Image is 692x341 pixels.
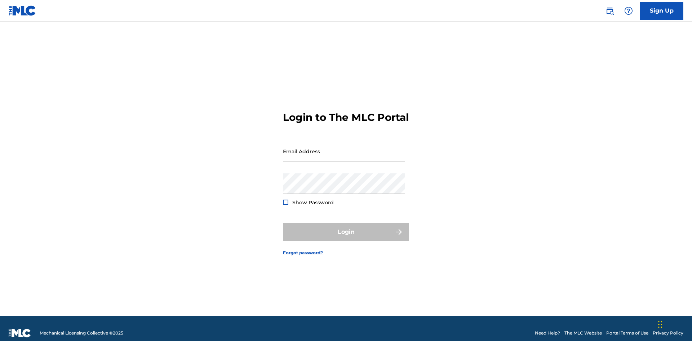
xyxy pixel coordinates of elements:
[621,4,636,18] div: Help
[292,199,334,206] span: Show Password
[653,330,683,336] a: Privacy Policy
[9,5,36,16] img: MLC Logo
[656,306,692,341] iframe: Chat Widget
[640,2,683,20] a: Sign Up
[605,6,614,15] img: search
[535,330,560,336] a: Need Help?
[283,111,409,124] h3: Login to The MLC Portal
[9,329,31,337] img: logo
[603,4,617,18] a: Public Search
[40,330,123,336] span: Mechanical Licensing Collective © 2025
[606,330,648,336] a: Portal Terms of Use
[624,6,633,15] img: help
[658,314,662,335] div: Drag
[564,330,602,336] a: The MLC Website
[283,250,323,256] a: Forgot password?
